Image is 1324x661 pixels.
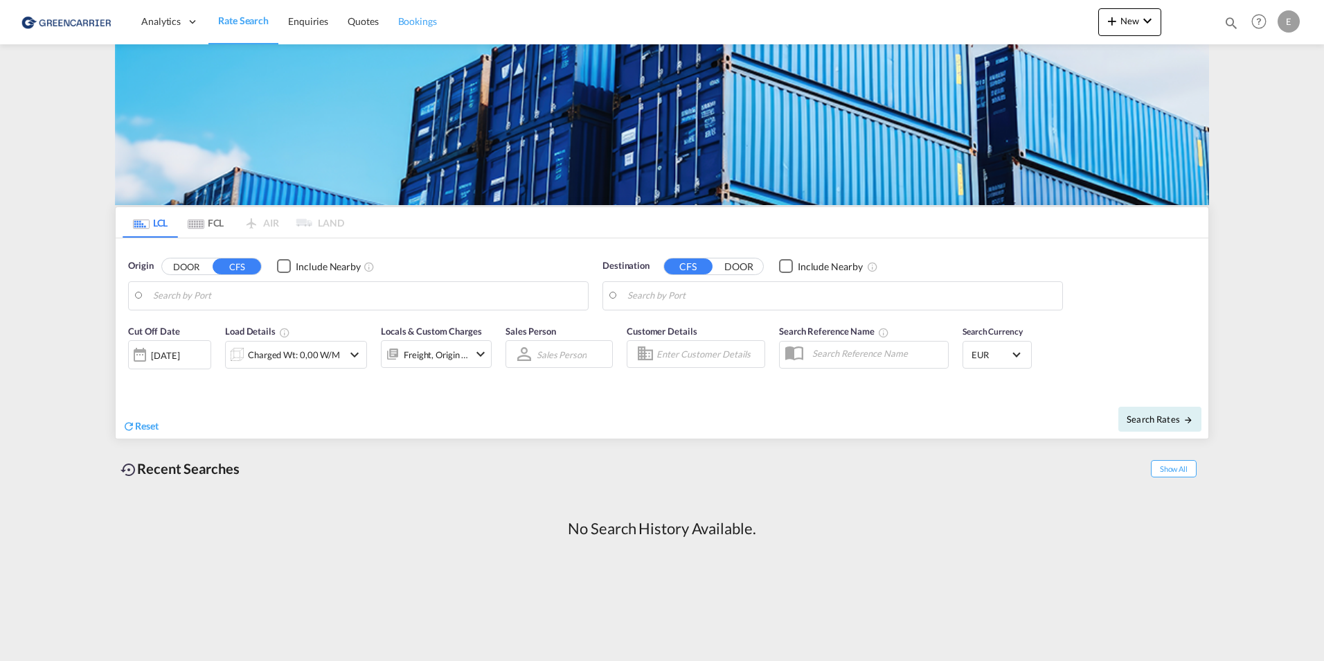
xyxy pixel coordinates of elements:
[135,420,159,432] span: Reset
[128,326,180,337] span: Cut Off Date
[123,420,135,432] md-icon: icon-refresh
[288,15,328,27] span: Enquiries
[348,15,378,27] span: Quotes
[715,258,763,274] button: DOOR
[153,285,581,306] input: Search by Port
[1127,414,1193,425] span: Search Rates
[115,453,245,484] div: Recent Searches
[568,518,755,540] div: No Search History Available.
[779,326,889,337] span: Search Reference Name
[116,238,1208,439] div: Origin DOOR CFS Checkbox No InkUnchecked: Ignores neighbouring ports when fetching rates.Checked ...
[151,349,179,362] div: [DATE]
[296,260,361,274] div: Include Nearby
[279,327,290,338] md-icon: Chargeable Weight
[346,346,363,363] md-icon: icon-chevron-down
[225,326,290,337] span: Load Details
[1098,8,1161,36] button: icon-plus 400-fgNewicon-chevron-down
[123,207,344,238] md-pagination-wrapper: Use the left and right arrow keys to navigate between tabs
[1224,15,1239,30] md-icon: icon-magnify
[972,349,1010,361] span: EUR
[213,258,261,274] button: CFS
[1224,15,1239,36] div: icon-magnify
[1183,415,1193,425] md-icon: icon-arrow-right
[627,326,697,337] span: Customer Details
[225,341,367,369] div: Charged Wt: 0,00 W/Micon-chevron-down
[115,44,1209,205] img: GreenCarrierFCL_LCL.png
[21,6,114,37] img: 1378a7308afe11ef83610d9e779c6b34.png
[535,344,588,364] md-select: Sales Person
[963,326,1023,337] span: Search Currency
[404,345,469,364] div: Freight Origin Destination
[1278,10,1300,33] div: E
[867,261,878,272] md-icon: Unchecked: Ignores neighbouring ports when fetching rates.Checked : Includes neighbouring ports w...
[472,346,489,362] md-icon: icon-chevron-down
[1104,15,1156,26] span: New
[1151,460,1197,477] span: Show All
[277,259,361,274] md-checkbox: Checkbox No Ink
[1247,10,1271,33] span: Help
[178,207,233,238] md-tab-item: FCL
[779,259,863,274] md-checkbox: Checkbox No Ink
[798,260,863,274] div: Include Nearby
[128,259,153,273] span: Origin
[970,344,1024,364] md-select: Select Currency: € EUREuro
[120,461,137,478] md-icon: icon-backup-restore
[364,261,375,272] md-icon: Unchecked: Ignores neighbouring ports when fetching rates.Checked : Includes neighbouring ports w...
[128,368,138,387] md-datepicker: Select
[627,285,1055,306] input: Search by Port
[805,343,948,364] input: Search Reference Name
[218,15,269,26] span: Rate Search
[656,344,760,364] input: Enter Customer Details
[123,419,159,434] div: icon-refreshReset
[381,326,482,337] span: Locals & Custom Charges
[248,345,340,364] div: Charged Wt: 0,00 W/M
[1139,12,1156,29] md-icon: icon-chevron-down
[123,207,178,238] md-tab-item: LCL
[128,340,211,369] div: [DATE]
[1104,12,1120,29] md-icon: icon-plus 400-fg
[381,340,492,368] div: Freight Origin Destinationicon-chevron-down
[1118,407,1201,432] button: Search Ratesicon-arrow-right
[506,326,556,337] span: Sales Person
[141,15,181,28] span: Analytics
[398,15,437,27] span: Bookings
[664,258,713,274] button: CFS
[162,258,211,274] button: DOOR
[1247,10,1278,35] div: Help
[878,327,889,338] md-icon: Your search will be saved by the below given name
[602,259,650,273] span: Destination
